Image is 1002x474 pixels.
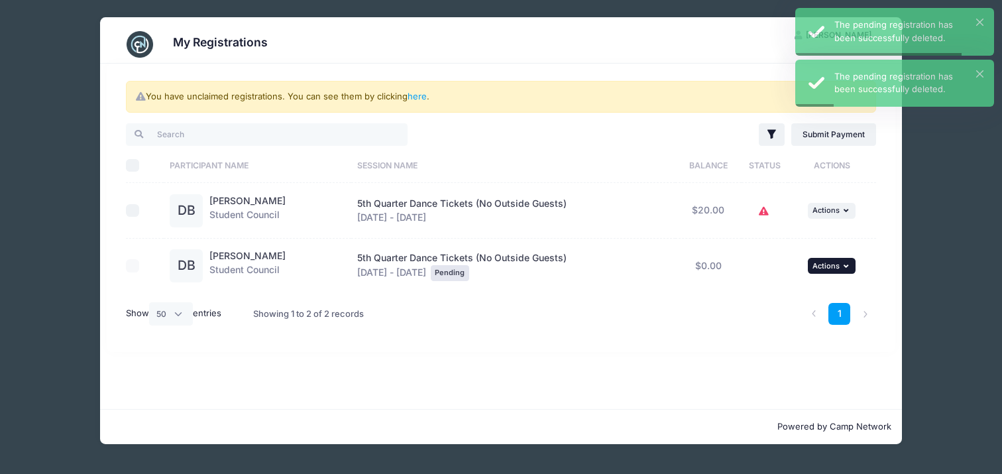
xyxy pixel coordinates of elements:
[431,265,469,281] div: Pending
[253,299,364,329] div: Showing 1 to 2 of 2 records
[783,24,883,46] button: [PERSON_NAME]
[209,195,286,206] a: [PERSON_NAME]
[812,261,840,270] span: Actions
[126,302,221,325] label: Show entries
[976,19,983,26] button: ×
[357,198,567,209] span: 5th Quarter Dance Tickets (No Outside Guests)
[834,70,983,96] div: The pending registration has been successfully deleted.
[357,251,669,281] div: [DATE] - [DATE]
[209,194,286,227] div: Student Council
[408,91,427,101] a: here
[742,148,788,183] th: Status: activate to sort column ascending
[791,123,877,146] a: Submit Payment
[976,70,983,78] button: ×
[170,194,203,227] div: DB
[209,249,286,282] div: Student Council
[808,258,856,274] button: Actions
[675,183,742,239] td: $20.00
[127,31,153,58] img: CampNetwork
[834,19,983,44] div: The pending registration has been successfully deleted.
[149,302,193,325] select: Showentries
[173,35,268,49] h3: My Registrations
[126,148,164,183] th: Select All
[357,197,669,225] div: [DATE] - [DATE]
[675,148,742,183] th: Balance: activate to sort column ascending
[812,206,840,215] span: Actions
[170,206,203,217] a: DB
[351,148,675,183] th: Session Name: activate to sort column ascending
[126,123,408,146] input: Search
[808,203,856,219] button: Actions
[170,261,203,272] a: DB
[111,420,891,434] p: Powered by Camp Network
[788,148,876,183] th: Actions: activate to sort column ascending
[164,148,351,183] th: Participant Name: activate to sort column ascending
[170,249,203,282] div: DB
[675,239,742,294] td: $0.00
[209,250,286,261] a: [PERSON_NAME]
[126,81,876,113] div: You have unclaimed registrations. You can see them by clicking .
[357,252,567,263] span: 5th Quarter Dance Tickets (No Outside Guests)
[828,303,850,325] a: 1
